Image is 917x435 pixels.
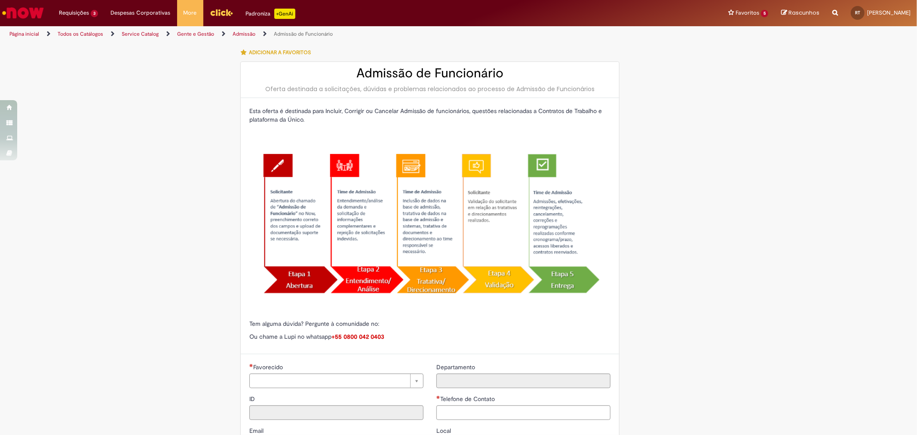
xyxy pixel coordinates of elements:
[249,319,610,328] p: Tem alguma dúvida? Pergunte à comunidade no:
[111,9,171,17] span: Despesas Corporativas
[440,395,497,403] span: Telefone de Contato
[249,426,265,435] label: Somente leitura - Email
[249,49,311,56] span: Adicionar a Favoritos
[246,9,295,19] div: Padroniza
[274,31,333,37] a: Admissão de Funcionário
[736,9,759,17] span: Favoritos
[249,66,610,80] h2: Admissão de Funcionário
[59,9,89,17] span: Requisições
[122,31,159,37] a: Service Catalog
[249,107,610,124] p: Esta oferta é destinada para Incluir, Corrigir ou Cancelar Admissão de funcionários, questões rel...
[788,9,819,17] span: Rascunhos
[184,9,197,17] span: More
[9,31,39,37] a: Página inicial
[274,9,295,19] p: +GenAi
[867,9,911,16] span: [PERSON_NAME]
[249,332,610,341] p: Ou chame a Lupi no whatsapp
[436,363,477,371] label: Somente leitura - Departamento
[91,10,98,17] span: 3
[781,9,819,17] a: Rascunhos
[240,43,316,61] button: Adicionar a Favoritos
[249,395,257,403] label: Somente leitura - ID
[436,374,610,388] input: Departamento
[249,427,265,435] span: Somente leitura - Email
[249,374,423,388] a: Limpar campo Favorecido
[436,395,440,399] span: Obrigatório Preenchido
[249,85,610,93] div: Oferta destinada a solicitações, dúvidas e problemas relacionados ao processo de Admissão de Func...
[249,364,253,367] span: Necessários
[233,31,255,37] a: Admissão
[6,26,605,42] ul: Trilhas de página
[436,427,453,435] span: Local
[1,4,45,21] img: ServiceNow
[855,10,860,15] span: RT
[253,363,285,371] span: Necessários - Favorecido
[210,6,233,19] img: click_logo_yellow_360x200.png
[58,31,103,37] a: Todos os Catálogos
[761,10,768,17] span: 5
[177,31,214,37] a: Gente e Gestão
[436,405,610,420] input: Telefone de Contato
[331,333,384,340] a: +55 0800 042 0403
[249,405,423,420] input: ID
